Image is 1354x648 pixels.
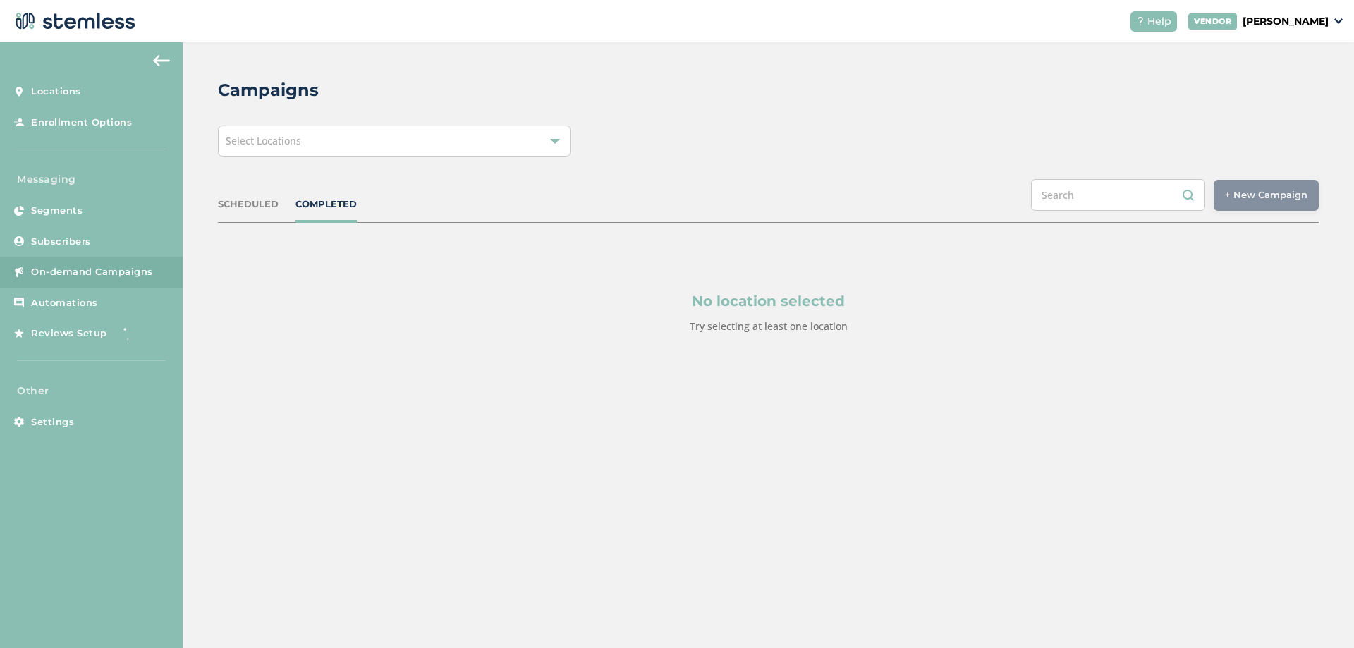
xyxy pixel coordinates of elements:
[1188,13,1237,30] div: VENDOR
[31,296,98,310] span: Automations
[1147,14,1171,29] span: Help
[1031,179,1205,211] input: Search
[226,134,301,147] span: Select Locations
[11,7,135,35] img: logo-dark-0685b13c.svg
[1243,14,1329,29] p: [PERSON_NAME]
[286,291,1251,312] p: No location selected
[690,319,848,333] label: Try selecting at least one location
[31,85,81,99] span: Locations
[1136,17,1145,25] img: icon-help-white-03924b79.svg
[31,326,107,341] span: Reviews Setup
[31,116,132,130] span: Enrollment Options
[295,197,357,212] div: COMPLETED
[153,55,170,66] img: icon-arrow-back-accent-c549486e.svg
[1283,580,1354,648] iframe: Chat Widget
[31,415,74,429] span: Settings
[1334,18,1343,24] img: icon_down-arrow-small-66adaf34.svg
[31,204,83,218] span: Segments
[218,197,279,212] div: SCHEDULED
[218,78,319,103] h2: Campaigns
[31,235,91,249] span: Subscribers
[31,265,153,279] span: On-demand Campaigns
[118,319,146,348] img: glitter-stars-b7820f95.gif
